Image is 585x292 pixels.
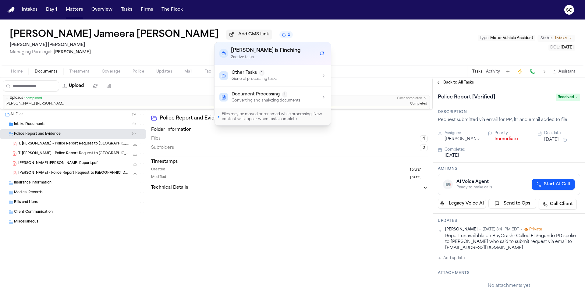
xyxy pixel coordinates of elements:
[445,233,580,251] div: Report unavailable on BuyCrash- Called El Segundo PD spoke to [PERSON_NAME] who said to submit re...
[486,69,500,74] button: Activity
[214,65,331,86] button: Other Tasks1General processing tasks
[409,167,428,173] button: [DATE]
[14,132,61,137] span: Police Report and Evidence
[488,199,537,208] button: Send to Ops
[160,115,428,122] h2: Police Report and Evidence
[14,219,38,225] span: Miscellaneous
[495,131,530,136] div: Priority
[548,45,575,51] button: Edit DOL: 2025-07-11
[151,145,174,151] span: Subfolders
[541,36,553,41] span: Status:
[10,41,293,49] h2: [PERSON_NAME] [PERSON_NAME]
[445,227,477,232] span: [PERSON_NAME]
[63,4,85,15] button: Matters
[445,153,459,159] button: [DATE]
[231,55,301,60] p: 2 active task s
[443,80,474,85] span: Back to All Tasks
[529,227,542,232] span: Private
[544,181,570,187] span: Start AI Call
[14,190,43,195] span: Medical Records
[133,69,144,74] span: Police
[445,131,480,136] div: Assignee
[282,91,287,98] span: 1
[438,110,580,115] h3: Description
[44,4,60,15] button: Day 1
[456,185,492,190] div: Ready to make calls
[18,141,129,147] span: T. [PERSON_NAME] - Police Report Request to [GEOGRAPHIC_DATA] PD - [DATE]
[14,210,53,215] span: Client Communication
[3,80,59,91] input: Search files
[537,35,575,42] button: Change status from Intake
[445,147,580,152] div: Completed
[54,50,91,55] span: [PERSON_NAME]
[238,31,269,37] span: Add CMS Link
[438,219,580,223] h3: Updates
[10,50,52,55] span: Managing Paralegal:
[138,4,155,15] button: Firms
[11,69,23,74] span: Home
[10,29,219,40] button: Edit matter name
[226,30,272,39] button: Add CMS Link
[495,136,518,142] button: Immediate
[232,77,277,81] p: General processing tasks
[132,132,136,136] span: ( 4 )
[556,94,580,101] span: Received
[433,80,477,85] button: Back to All Tasks
[438,255,465,262] button: Add update
[552,69,575,74] button: Assistant
[102,69,120,74] span: Coverage
[89,4,115,15] button: Overview
[550,46,560,49] span: DOL :
[232,98,300,103] p: Converting and analyzing documents
[3,95,430,101] button: Uploads1completedClear completed
[528,67,537,76] button: Make a Call
[420,144,428,151] span: 0
[279,31,293,38] button: 2 active tasks
[438,199,486,208] button: Legacy Voice AI
[132,113,136,116] span: ( 5 )
[14,200,38,205] span: Bills and Liens
[521,227,523,232] span: •
[204,69,211,74] span: Fax
[438,166,580,171] h3: Actions
[132,170,138,176] button: Download T.J. Alexander Rogers - Police Report Request to Salt Lake County SO - 10.8.25
[409,167,422,173] span: [DATE]
[438,271,580,276] h3: Attachments
[151,185,428,191] button: Technical Details
[10,112,23,117] span: All Files
[445,181,451,187] span: 🤖
[504,67,512,76] button: Add Task
[532,179,575,190] button: Start AI Call
[19,4,40,15] button: Intakes
[7,7,15,13] img: Finch Logo
[479,227,481,232] span: •
[18,161,97,166] span: [PERSON_NAME] [PERSON_NAME] Report.pdf
[7,7,15,13] a: Home
[397,96,422,100] button: Clear completed
[151,159,428,165] h3: Timestamps
[318,49,326,57] button: Refresh workflows
[435,92,498,102] h1: Police Report [Verified]
[478,35,535,41] button: Edit Type: Motor Vehicle Accident
[561,136,569,144] button: Snooze task
[151,127,428,133] h3: Folder Information
[490,36,533,40] span: Motor Vehicle Accident
[259,70,264,76] span: 1
[222,112,327,122] span: Files may be moved or renamed while processing. New content will appear when tasks complete.
[133,123,136,126] span: ( 1 )
[132,141,138,147] button: Download T. Alexander Rogers - Police Report Request to El Segundo PD - 10.10.25
[151,167,165,173] span: Created
[184,69,192,74] span: Mail
[10,96,23,101] span: Uploads
[119,4,135,15] button: Tasks
[480,36,489,40] span: Type :
[14,180,51,186] span: Insurance Information
[214,87,331,108] button: Document Processing1Converting and analyzing documents
[159,4,185,15] button: The Flock
[558,69,575,74] span: Assistant
[24,96,42,100] span: 1 completed
[69,69,90,74] span: Treatment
